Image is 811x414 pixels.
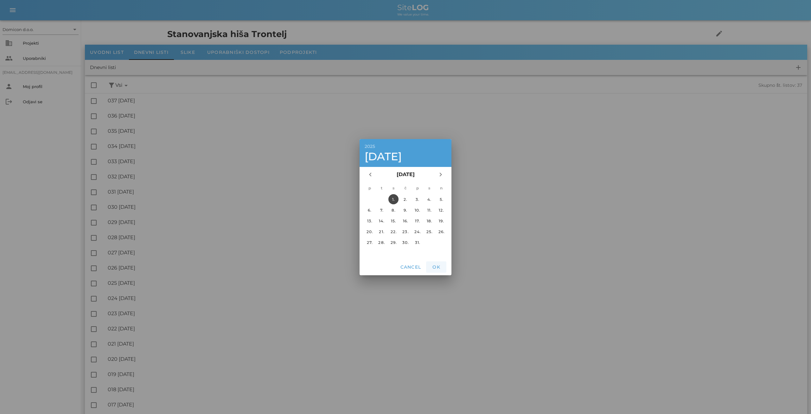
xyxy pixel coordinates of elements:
[400,205,411,215] button: 9.
[388,216,399,226] button: 15.
[400,240,411,245] div: 30.
[400,183,411,194] th: č
[412,197,423,201] div: 3.
[424,216,434,226] button: 18.
[365,240,375,245] div: 27.
[388,205,399,215] button: 8.
[436,218,446,223] div: 19.
[394,168,417,181] button: [DATE]
[400,237,411,247] button: 30.
[424,194,434,204] button: 4.
[377,207,387,212] div: 7.
[424,229,434,234] div: 25.
[365,207,375,212] div: 6.
[400,229,411,234] div: 23.
[388,240,399,245] div: 29.
[397,261,424,273] button: Cancel
[365,151,446,162] div: [DATE]
[436,207,446,212] div: 12.
[376,183,387,194] th: t
[412,237,423,247] button: 31.
[435,169,446,180] button: Naslednji mesec
[412,194,423,204] button: 3.
[377,229,387,234] div: 21.
[364,183,375,194] th: p
[436,194,446,204] button: 5.
[367,171,374,178] i: chevron_left
[424,205,434,215] button: 11.
[412,216,423,226] button: 17.
[365,218,375,223] div: 13.
[388,183,399,194] th: s
[377,216,387,226] button: 14.
[424,226,434,237] button: 25.
[412,207,423,212] div: 10.
[377,226,387,237] button: 21.
[365,226,375,237] button: 20.
[437,171,444,178] i: chevron_right
[388,237,399,247] button: 29.
[365,229,375,234] div: 20.
[388,194,399,204] button: 1.
[388,226,399,237] button: 22.
[424,218,434,223] div: 18.
[377,240,387,245] div: 28.
[720,346,811,414] iframe: Chat Widget
[388,229,399,234] div: 22.
[412,205,423,215] button: 10.
[400,194,411,204] button: 2.
[388,197,399,201] div: 1.
[412,226,423,237] button: 24.
[365,205,375,215] button: 6.
[412,229,423,234] div: 24.
[365,216,375,226] button: 13.
[377,237,387,247] button: 28.
[400,226,411,237] button: 23.
[436,216,446,226] button: 19.
[400,218,411,223] div: 16.
[365,144,446,149] div: 2025
[412,183,423,194] th: p
[436,226,446,237] button: 26.
[365,237,375,247] button: 27.
[426,261,446,273] button: OK
[388,218,399,223] div: 15.
[424,207,434,212] div: 11.
[377,218,387,223] div: 14.
[424,183,435,194] th: s
[412,218,423,223] div: 17.
[436,183,447,194] th: n
[436,229,446,234] div: 26.
[424,197,434,201] div: 4.
[436,205,446,215] button: 12.
[365,169,376,180] button: Prejšnji mesec
[720,346,811,414] div: Pripomoček za klepet
[412,240,423,245] div: 31.
[429,264,444,270] span: OK
[436,197,446,201] div: 5.
[400,216,411,226] button: 16.
[400,207,411,212] div: 9.
[400,264,421,270] span: Cancel
[400,197,411,201] div: 2.
[388,207,399,212] div: 8.
[377,205,387,215] button: 7.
